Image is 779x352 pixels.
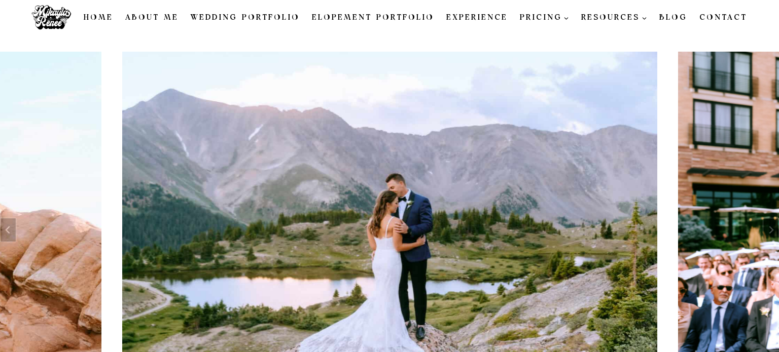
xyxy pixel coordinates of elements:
[78,7,753,28] nav: Primary Navigation
[440,7,514,28] a: Experience
[185,7,306,28] a: Wedding Portfolio
[520,12,570,24] span: PRICING
[119,7,185,28] a: About Me
[514,7,576,28] a: PRICING
[306,7,440,28] a: Elopement Portfolio
[581,12,647,24] span: RESOURCES
[693,7,753,28] a: Contact
[653,7,693,28] a: Blog
[78,7,119,28] a: Home
[763,218,779,242] button: Next slide
[575,7,653,28] a: RESOURCES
